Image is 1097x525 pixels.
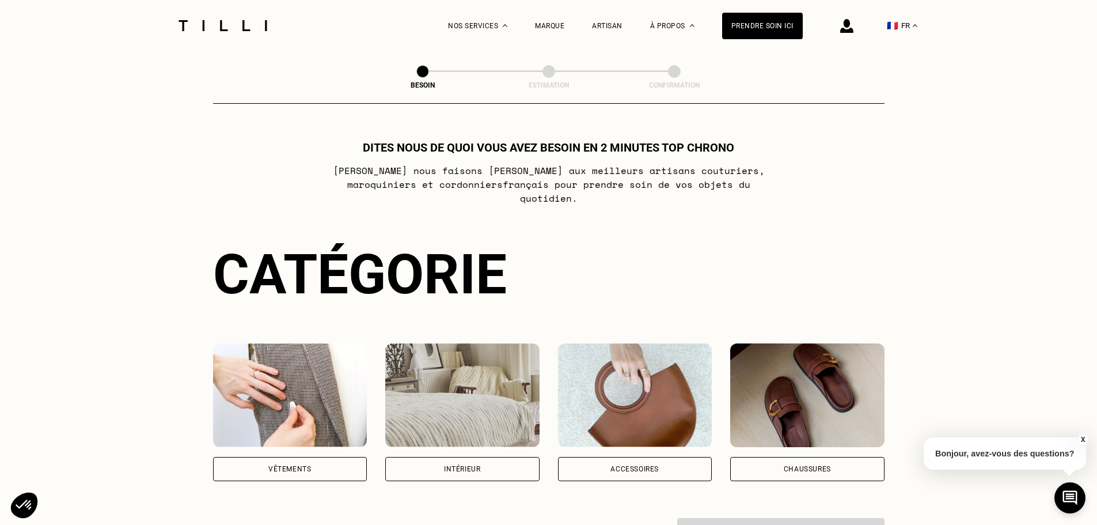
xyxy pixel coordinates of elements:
[610,466,659,473] div: Accessoires
[174,20,271,31] img: Logo du service de couturière Tilli
[592,22,622,30] a: Artisan
[444,466,480,473] div: Intérieur
[365,81,480,89] div: Besoin
[730,343,885,447] img: Chaussures
[491,81,606,89] div: Estimation
[1077,433,1088,446] button: X
[213,242,885,307] div: Catégorie
[320,164,777,205] p: [PERSON_NAME] nous faisons [PERSON_NAME] aux meilleurs artisans couturiers , maroquiniers et cord...
[268,466,311,473] div: Vêtements
[887,20,898,31] span: 🇫🇷
[913,24,917,27] img: menu déroulant
[784,466,831,473] div: Chaussures
[617,81,732,89] div: Confirmation
[558,343,712,447] img: Accessoires
[385,343,540,447] img: Intérieur
[924,437,1086,470] p: Bonjour, avez-vous des questions?
[503,24,507,27] img: Menu déroulant
[213,343,367,447] img: Vêtements
[690,24,694,27] img: Menu déroulant à propos
[535,22,564,30] a: Marque
[722,13,803,39] a: Prendre soin ici
[840,19,853,33] img: icône connexion
[363,141,734,154] h1: Dites nous de quoi vous avez besoin en 2 minutes top chrono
